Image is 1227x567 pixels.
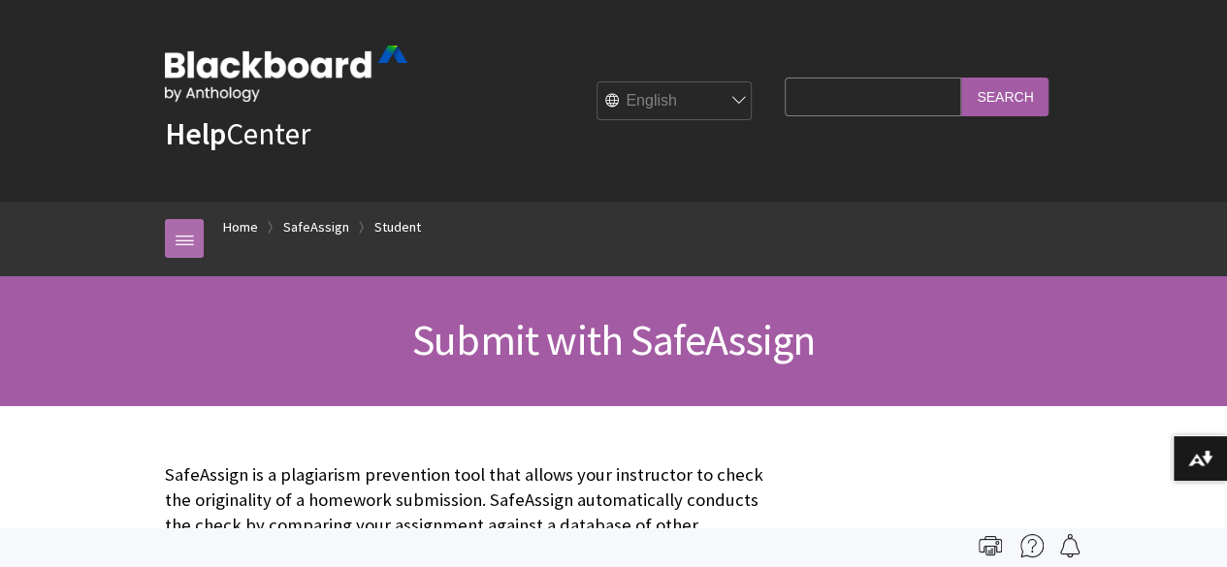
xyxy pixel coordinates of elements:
[165,46,407,102] img: Blackboard by Anthology
[374,215,421,239] a: Student
[165,114,226,153] strong: Help
[223,215,258,239] a: Home
[165,462,775,564] p: SafeAssign is a plagiarism prevention tool that allows your instructor to check the originality o...
[961,78,1049,115] input: Search
[979,534,1002,557] img: Print
[283,215,349,239] a: SafeAssign
[597,82,753,121] select: Site Language Selector
[165,114,310,153] a: HelpCenter
[412,313,815,366] span: Submit with SafeAssign
[1020,534,1044,557] img: More help
[1058,534,1082,557] img: Follow this page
